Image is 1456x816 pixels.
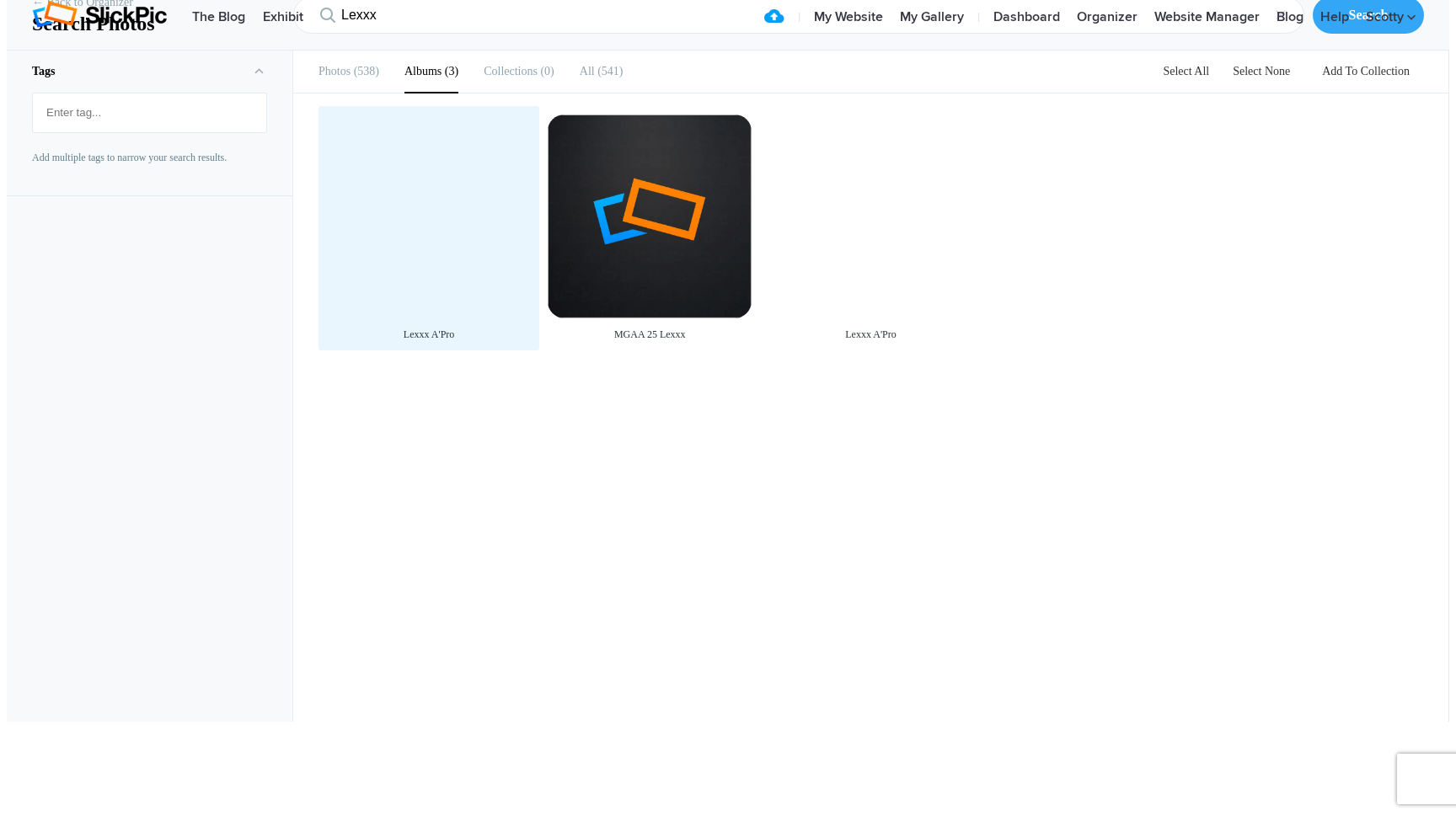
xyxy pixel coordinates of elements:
[538,65,554,77] span: 0
[32,150,267,165] p: Add multiple tags to narrow your search results.
[595,65,624,77] span: 541
[41,98,258,128] input: Enter tag...
[32,65,56,77] b: Tags
[351,65,379,77] span: 538
[1223,65,1300,77] a: Select None
[580,65,595,77] b: All
[484,65,538,77] b: Collections
[318,65,351,77] b: Photos
[442,65,458,77] span: 3
[768,327,972,342] div: Lexxx A'Pro
[327,327,531,342] div: Lexxx A'Pro
[1309,65,1423,77] a: Add To Collection
[404,65,442,77] b: Albums
[1153,65,1219,77] a: Select All
[33,93,266,132] mat-chip-list: Fruit selection
[548,327,752,342] div: MGAA 25 Lexxx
